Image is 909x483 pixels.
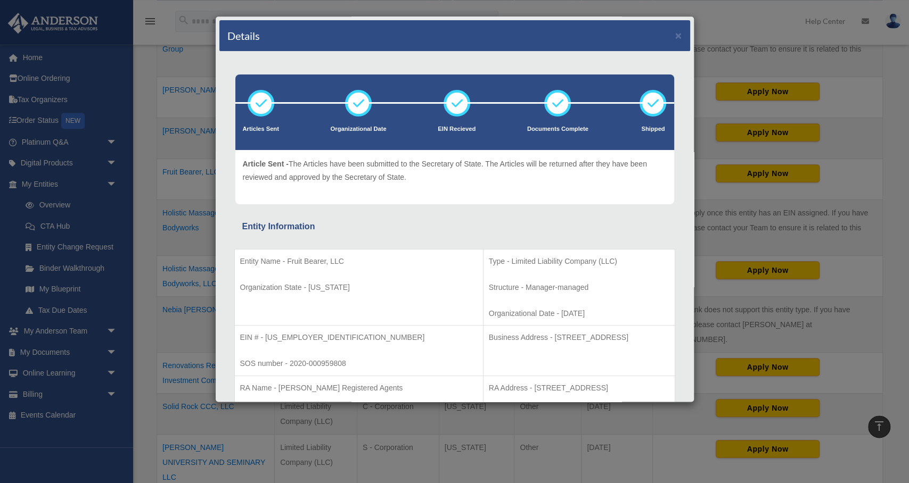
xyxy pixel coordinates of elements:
[240,281,478,294] p: Organization State - [US_STATE]
[243,124,279,135] p: Articles Sent
[240,331,478,344] p: EIN # - [US_EMPLOYER_IDENTIFICATION_NUMBER]
[240,381,478,395] p: RA Name - [PERSON_NAME] Registered Agents
[675,30,682,41] button: ×
[489,281,669,294] p: Structure - Manager-managed
[240,255,478,268] p: Entity Name - Fruit Bearer, LLC
[242,219,667,234] div: Entity Information
[227,28,260,43] h4: Details
[438,124,476,135] p: EIN Recieved
[243,157,667,184] p: The Articles have been submitted to the Secretary of State. The Articles will be returned after t...
[489,381,669,395] p: RA Address - [STREET_ADDRESS]
[640,124,666,135] p: Shipped
[489,255,669,268] p: Type - Limited Liability Company (LLC)
[489,307,669,320] p: Organizational Date - [DATE]
[331,124,387,135] p: Organizational Date
[243,160,289,168] span: Article Sent -
[527,124,588,135] p: Documents Complete
[240,357,478,370] p: SOS number - 2020-000959808
[489,331,669,344] p: Business Address - [STREET_ADDRESS]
